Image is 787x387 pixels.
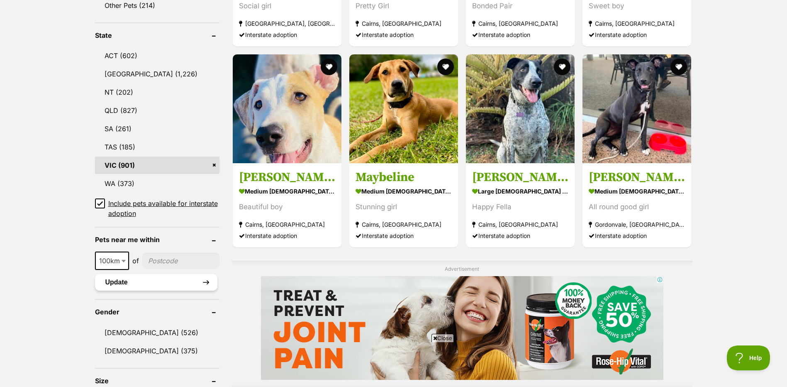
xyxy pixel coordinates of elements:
[95,342,219,360] a: [DEMOGRAPHIC_DATA] (375)
[95,120,219,137] a: SA (261)
[589,29,685,40] div: Interstate adoption
[466,163,575,247] a: [PERSON_NAME] large [DEMOGRAPHIC_DATA] Dog Happy Fella Cairns, [GEOGRAPHIC_DATA] Interstate adoption
[239,18,335,29] strong: [GEOGRAPHIC_DATA], [GEOGRAPHIC_DATA]
[349,163,458,247] a: Maybeline medium [DEMOGRAPHIC_DATA] Dog Stunning girl Cairns, [GEOGRAPHIC_DATA] Interstate adoption
[95,65,219,83] a: [GEOGRAPHIC_DATA] (1,226)
[239,169,335,185] h3: [PERSON_NAME]
[239,185,335,197] strong: medium [DEMOGRAPHIC_DATA] Dog
[132,256,139,266] span: of
[95,198,219,218] a: Include pets available for interstate adoption
[243,345,545,383] iframe: Advertisement
[356,0,452,12] div: Pretty Girl
[472,18,568,29] strong: Cairns, [GEOGRAPHIC_DATA]
[589,0,685,12] div: Sweet boy
[671,59,687,75] button: favourite
[472,219,568,230] strong: Cairns, [GEOGRAPHIC_DATA]
[582,54,691,163] img: Kellie - Kelpie Dog
[554,59,570,75] button: favourite
[356,18,452,29] strong: Cairns, [GEOGRAPHIC_DATA]
[472,201,568,213] div: Happy Fella
[95,324,219,341] a: [DEMOGRAPHIC_DATA] (526)
[589,18,685,29] strong: Cairns, [GEOGRAPHIC_DATA]
[95,252,129,270] span: 100km
[589,185,685,197] strong: medium [DEMOGRAPHIC_DATA] Dog
[356,219,452,230] strong: Cairns, [GEOGRAPHIC_DATA]
[142,253,219,269] input: postcode
[472,169,568,185] h3: [PERSON_NAME]
[95,32,219,39] header: State
[589,169,685,185] h3: [PERSON_NAME]
[356,185,452,197] strong: medium [DEMOGRAPHIC_DATA] Dog
[239,219,335,230] strong: Cairns, [GEOGRAPHIC_DATA]
[108,198,219,218] span: Include pets available for interstate adoption
[233,54,341,163] img: Harlen - Mastiff Dog
[466,54,575,163] img: Hector - German Shorthaired Pointer Dog
[472,185,568,197] strong: large [DEMOGRAPHIC_DATA] Dog
[356,201,452,213] div: Stunning girl
[95,308,219,316] header: Gender
[95,83,219,101] a: NT (202)
[95,157,219,174] a: VIC (901)
[472,230,568,241] div: Interstate adoption
[582,163,691,247] a: [PERSON_NAME] medium [DEMOGRAPHIC_DATA] Dog All round good girl Gordonvale, [GEOGRAPHIC_DATA] Int...
[95,102,219,119] a: QLD (827)
[95,377,219,385] header: Size
[356,29,452,40] div: Interstate adoption
[437,59,454,75] button: favourite
[95,175,219,192] a: WA (373)
[356,230,452,241] div: Interstate adoption
[96,255,128,267] span: 100km
[472,0,568,12] div: Bonded Pair
[261,276,663,380] iframe: Advertisement
[95,47,219,64] a: ACT (602)
[95,138,219,156] a: TAS (185)
[239,0,335,12] div: Social girl
[239,230,335,241] div: Interstate adoption
[321,59,337,75] button: favourite
[239,29,335,40] div: Interstate adoption
[431,334,454,342] span: Close
[349,54,458,163] img: Maybeline - Australian Kelpie Dog
[233,163,341,247] a: [PERSON_NAME] medium [DEMOGRAPHIC_DATA] Dog Beautiful boy Cairns, [GEOGRAPHIC_DATA] Interstate ad...
[589,230,685,241] div: Interstate adoption
[727,345,770,370] iframe: Help Scout Beacon - Open
[589,201,685,213] div: All round good girl
[589,219,685,230] strong: Gordonvale, [GEOGRAPHIC_DATA]
[95,236,219,243] header: Pets near me within
[239,201,335,213] div: Beautiful boy
[356,169,452,185] h3: Maybeline
[95,274,217,291] button: Update
[472,29,568,40] div: Interstate adoption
